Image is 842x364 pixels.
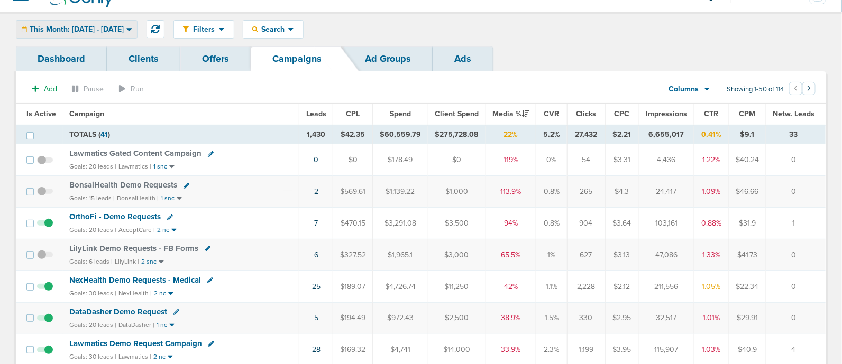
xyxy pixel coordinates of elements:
small: 2 nc [154,290,166,297]
td: $2.12 [605,270,639,302]
td: 0.88% [694,208,729,239]
td: $3,291.08 [373,208,428,239]
td: $327.52 [333,239,373,271]
span: LilyLink Demo Requests - FB Forms [69,244,198,253]
td: $1,000 [428,176,486,208]
span: Campaign [69,109,104,118]
td: $3,500 [428,208,486,239]
small: Goals: 30 leads | [69,353,116,361]
td: $972.43 [373,302,428,334]
small: 2 nc [153,353,166,361]
small: 1 snc [161,194,175,202]
td: 4,436 [639,144,694,176]
span: Lawmatics Demo Request Campaign [69,339,202,348]
td: 113.9% [486,176,536,208]
span: Add [44,85,57,94]
td: $60,559.79 [373,125,428,144]
td: $0 [428,144,486,176]
small: 1 snc [153,163,167,171]
td: 22% [486,125,536,144]
small: Lawmatics | [118,163,151,170]
span: Leads [306,109,326,118]
td: 211,556 [639,270,694,302]
td: $46.66 [729,176,766,208]
td: 1.33% [694,239,729,271]
td: 1.09% [694,176,729,208]
td: 119% [486,144,536,176]
td: 33 [766,125,826,144]
span: Is Active [26,109,56,118]
span: CVR [544,109,560,118]
td: 103,161 [639,208,694,239]
span: Client Spend [435,109,479,118]
td: $42.35 [333,125,373,144]
td: 32,517 [639,302,694,334]
td: 0 [766,270,826,302]
td: $569.61 [333,176,373,208]
small: BonsaiHealth | [117,194,159,202]
small: 1 nc [157,321,167,329]
td: 6,655,017 [639,125,694,144]
a: 6 [314,250,318,259]
span: Spend [390,109,411,118]
span: CPM [739,109,756,118]
td: $275,728.08 [428,125,486,144]
td: $0 [333,144,373,176]
td: $3.31 [605,144,639,176]
td: 38.9% [486,302,536,334]
td: $2,500 [428,302,486,334]
a: Ad Groups [343,46,433,71]
td: $470.15 [333,208,373,239]
td: $2.21 [605,125,639,144]
td: TOTALS ( ) [63,125,299,144]
td: 1.22% [694,144,729,176]
small: Lawmatics | [118,353,151,360]
a: 7 [314,219,318,228]
td: 1.05% [694,270,729,302]
small: NexHealth | [118,290,152,297]
td: $41.73 [729,239,766,271]
ul: Pagination [789,83,816,96]
small: Goals: 20 leads | [69,321,116,329]
a: 0 [314,155,318,164]
td: $9.1 [729,125,766,144]
td: 1.1% [536,270,568,302]
td: 2,228 [567,270,605,302]
td: $4,726.74 [373,270,428,302]
td: $4.3 [605,176,639,208]
td: 1.01% [694,302,729,334]
span: BonsaiHealth Demo Requests [69,180,177,190]
span: Filters [189,25,219,34]
td: 0.8% [536,176,568,208]
small: 2 nc [157,226,169,234]
small: Goals: 30 leads | [69,290,116,297]
td: 42% [486,270,536,302]
span: Media % [493,109,529,118]
td: 0.41% [694,125,729,144]
a: Offers [180,46,251,71]
a: 28 [312,345,321,354]
td: $189.07 [333,270,373,302]
a: Campaigns [251,46,343,71]
span: Showing 1-50 of 114 [727,85,784,94]
td: $40.24 [729,144,766,176]
td: 54 [567,144,605,176]
small: Goals: 15 leads | [69,194,115,202]
span: NexHealth Demo Requests - Medical [69,275,201,285]
span: OrthoFi - Demo Requests [69,212,161,221]
small: AcceptCare | [118,226,155,234]
td: 0 [766,239,826,271]
small: Goals: 20 leads | [69,226,116,234]
span: This Month: [DATE] - [DATE] [30,26,124,33]
td: 94% [486,208,536,239]
td: 65.5% [486,239,536,271]
span: Lawmatics Gated Content Campaign [69,148,202,158]
a: Ads [433,46,493,71]
td: $1,965.1 [373,239,428,271]
small: Goals: 6 leads | [69,258,113,266]
span: Impressions [646,109,687,118]
td: $3.64 [605,208,639,239]
small: LilyLink | [115,258,139,265]
td: 265 [567,176,605,208]
span: DataDasher Demo Request [69,307,167,316]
